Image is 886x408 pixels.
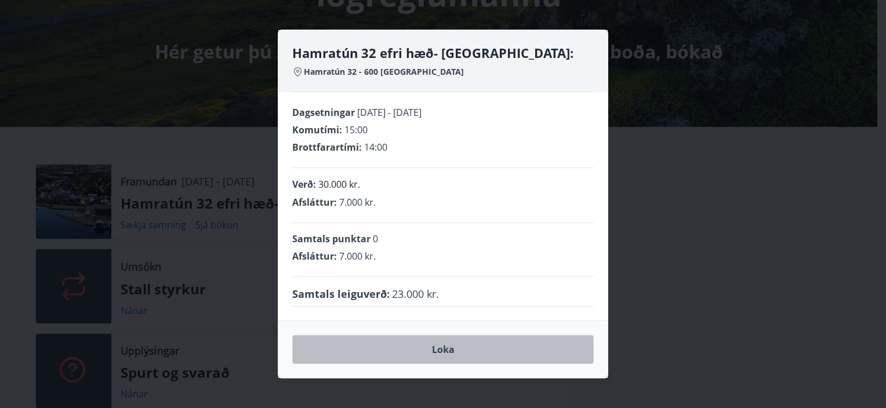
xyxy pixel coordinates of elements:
[304,66,464,78] span: Hamratún 32 - 600 [GEOGRAPHIC_DATA]
[292,196,337,209] span: Afsláttur :
[357,106,422,119] span: [DATE] - [DATE]
[339,196,376,209] span: 7.000 kr.
[292,178,316,191] span: Verð :
[318,177,360,191] p: 30.000 kr.
[292,250,337,263] span: Afsláttur :
[373,232,378,245] span: 0
[392,286,439,301] span: 23.000 kr.
[344,123,368,136] span: 15:00
[292,141,362,154] span: Brottfarartími :
[364,141,387,154] span: 14:00
[292,335,594,364] button: Loka
[292,232,371,245] span: Samtals punktar
[339,250,376,263] span: 7.000 kr.
[292,286,390,301] span: Samtals leiguverð :
[292,44,594,61] h4: Hamratún 32 efri hæð- [GEOGRAPHIC_DATA]:
[292,123,342,136] span: Komutími :
[292,106,355,119] span: Dagsetningar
